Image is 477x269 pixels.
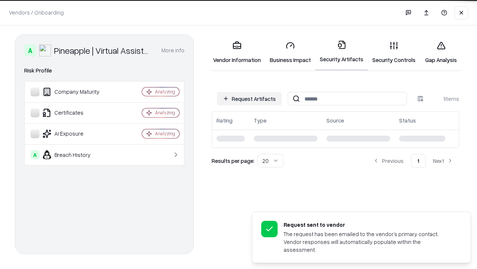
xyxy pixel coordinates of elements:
div: 1 items [429,95,459,103]
button: 1 [411,154,426,167]
p: Results per page: [212,157,255,165]
div: Analyzing [155,109,175,116]
a: Gap Analysis [420,35,462,70]
div: A [31,150,40,159]
div: Type [254,117,266,124]
div: Certificates [31,108,120,117]
div: The request has been emailed to the vendor’s primary contact. Vendor responses will automatically... [284,230,453,254]
div: Risk Profile [24,66,184,75]
div: Breach History [31,150,120,159]
button: Request Artifacts [217,92,282,105]
div: Company Maturity [31,87,120,96]
div: Rating [217,117,233,124]
div: A [24,44,36,56]
div: Status [399,117,416,124]
div: Analyzing [155,130,175,137]
a: Vendor Information [209,35,265,70]
div: Source [326,117,344,124]
a: Business Impact [265,35,315,70]
div: Pineapple | Virtual Assistant Agency [54,44,152,56]
a: Security Controls [368,35,420,70]
div: AI Exposure [31,129,120,138]
div: Request sent to vendor [284,221,453,229]
nav: pagination [367,154,459,167]
div: Analyzing [155,89,175,95]
a: Security Artifacts [315,34,368,71]
button: More info [161,44,184,57]
p: Vendors / Onboarding [9,9,64,16]
img: Pineapple | Virtual Assistant Agency [39,44,51,56]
